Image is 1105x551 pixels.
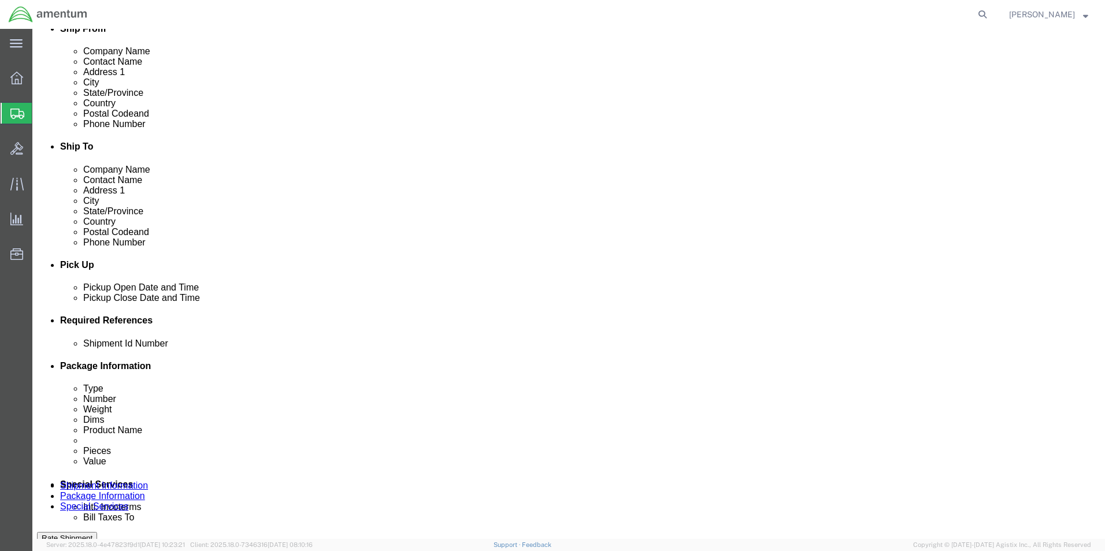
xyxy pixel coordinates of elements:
[522,541,551,548] a: Feedback
[268,541,313,548] span: [DATE] 08:10:16
[8,6,88,23] img: logo
[1009,8,1075,21] span: Forrest Gregg
[32,29,1105,539] iframe: FS Legacy Container
[494,541,522,548] a: Support
[913,540,1091,550] span: Copyright © [DATE]-[DATE] Agistix Inc., All Rights Reserved
[1008,8,1089,21] button: [PERSON_NAME]
[190,541,313,548] span: Client: 2025.18.0-7346316
[140,541,185,548] span: [DATE] 10:23:21
[46,541,185,548] span: Server: 2025.18.0-4e47823f9d1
